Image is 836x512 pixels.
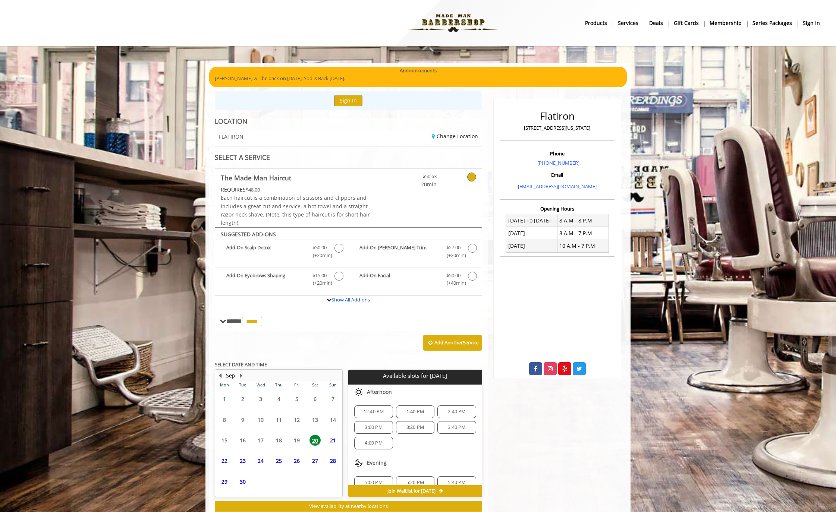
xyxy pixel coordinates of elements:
[270,381,287,389] th: Thu
[448,480,465,486] span: 5:40 PM
[644,18,669,28] a: DealsDeals
[306,451,324,471] td: Select day27
[255,455,266,466] span: 24
[393,180,437,189] span: 20min
[219,134,243,139] span: FLATIRON
[324,381,342,389] th: Sun
[309,279,331,287] span: (+20min )
[396,421,434,434] div: 3:20 PM
[219,272,344,289] label: Add-On Eyebrows Shaping
[393,169,437,189] a: $50.63
[649,19,663,27] b: Deals
[618,19,638,27] b: Services
[502,172,613,177] h3: Email
[312,244,327,252] span: $50.00
[327,435,339,446] span: 21
[506,240,557,252] td: [DATE]
[226,272,305,287] b: Add-On Eyebrows Shaping
[747,18,798,28] a: Series packagesSeries packages
[580,18,613,28] a: Productsproducts
[387,488,436,494] span: Join Waitlist for [DATE]
[351,373,479,379] p: Available slots for [DATE]
[233,451,251,471] td: Select day23
[215,501,482,512] button: View availability at nearby locations
[365,440,382,446] span: 4:00 PM
[396,476,434,489] div: 5:20 PM
[354,437,393,449] div: 4:00 PM
[309,503,388,509] span: View availability at nearby locations
[219,476,230,487] span: 29
[252,451,270,471] td: Select day24
[423,335,482,351] button: Add AnotherService
[502,151,613,156] h3: Phone
[324,430,342,451] td: Select day21
[402,3,505,44] img: Made Man Barbershop logo
[312,272,327,279] span: $15.00
[359,244,439,259] b: Add-On [PERSON_NAME] Trim
[446,244,461,252] span: $27.00
[752,19,792,27] b: Series packages
[585,19,607,27] b: products
[334,95,362,106] button: Sign In
[446,272,461,279] span: $50.00
[252,381,270,389] th: Wed
[309,252,331,259] span: (+20min )
[221,186,371,194] div: $48.00
[221,194,370,226] span: Each haircut is a combination of scissors and clippers and includes a great cut and service, a ho...
[442,279,464,287] span: (+40min )
[406,424,424,430] span: 3:20 PM
[309,435,321,446] span: 20
[613,18,644,28] a: ServicesServices
[557,214,609,227] td: 8 A.M - 8 P.M
[306,430,324,451] td: Select day20
[221,231,276,238] b: SUGGESTED ADD-ONS
[448,409,465,415] span: 2:40 PM
[354,458,363,467] img: evening slots
[502,111,613,121] h2: Flatiron
[237,455,248,466] span: 23
[270,451,287,471] td: Select day25
[327,455,339,466] span: 28
[215,117,247,126] b: LOCATION
[288,451,306,471] td: Select day26
[557,227,609,240] td: 8 A.M - 7 P.M
[354,476,393,489] div: 5:00 PM
[704,18,747,28] a: MembershipMembership
[359,272,439,287] b: Add-On Facial
[306,381,324,389] th: Sat
[291,455,302,466] span: 26
[233,471,251,492] td: Select day30
[215,75,621,82] p: [PERSON_NAME] will be back on [DATE]. Sod is Back [DATE].
[518,183,597,190] a: [EMAIL_ADDRESS][DOMAIN_NAME]
[365,424,382,430] span: 3:00 PM
[502,124,613,132] p: [STREET_ADDRESS][US_STATE]
[406,480,424,486] span: 5:20 PM
[448,424,465,430] span: 3:40 PM
[219,244,344,261] label: Add-On Scalp Detox
[215,227,482,297] div: The Made Man Haircut Add-onS
[226,244,305,259] b: Add-On Scalp Detox
[238,372,244,380] button: Next Month
[557,240,609,252] td: 10 A.M - 7 P.M
[364,409,384,415] span: 12:40 PM
[367,389,392,395] span: Afternoon
[406,409,424,415] span: 1:40 PM
[365,480,382,486] span: 5:00 PM
[669,18,704,28] a: Gift cardsgift cards
[354,388,363,396] img: afternoon slots
[500,206,615,211] h3: Opening Hours
[233,381,251,389] th: Tue
[352,272,478,289] label: Add-On Facial
[324,451,342,471] td: Select day28
[710,19,742,27] b: Membership
[442,252,464,259] span: (+20min )
[437,405,476,418] div: 2:40 PM
[506,214,557,227] td: [DATE] To [DATE]
[534,159,581,166] a: + [PHONE_NUMBER].
[432,133,478,140] a: Change Location
[309,455,321,466] span: 27
[354,421,393,434] div: 3:00 PM
[216,381,233,389] th: Mon
[216,451,233,471] td: Select day22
